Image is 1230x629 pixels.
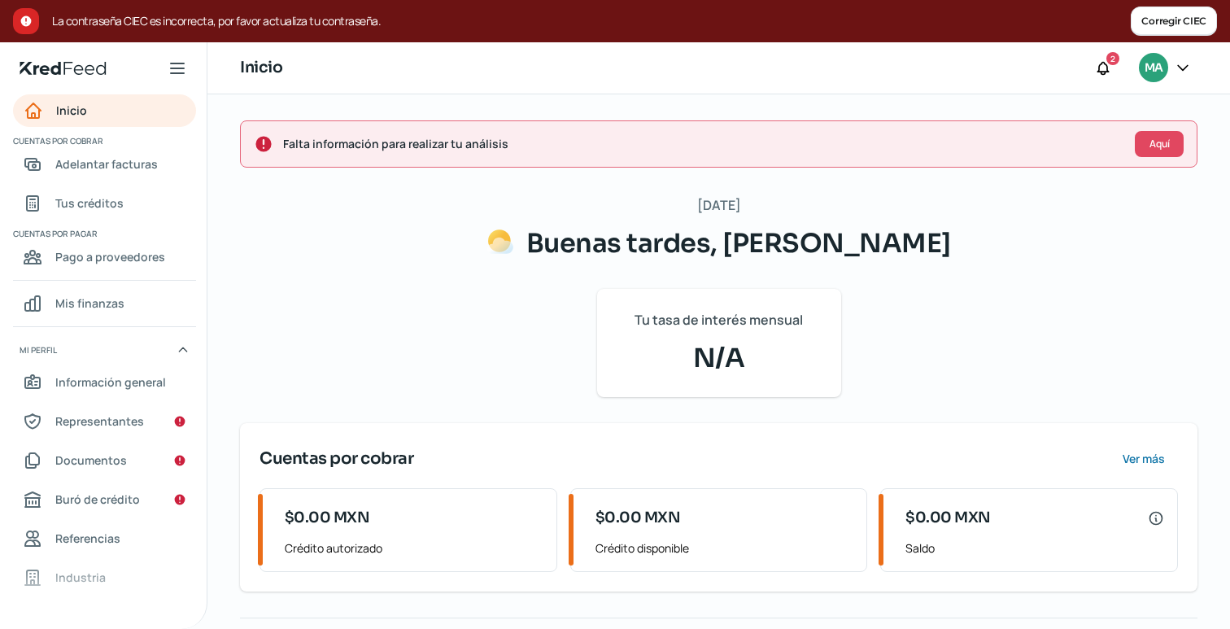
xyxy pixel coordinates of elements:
span: Documentos [55,450,127,470]
span: Pago a proveedores [55,247,165,267]
a: Buró de crédito [13,483,196,516]
a: Tus créditos [13,187,196,220]
span: $0.00 MXN [595,507,681,529]
span: Tus créditos [55,193,124,213]
span: Crédito autorizado [285,538,543,558]
a: Representantes [13,405,196,438]
span: Crédito disponible [595,538,854,558]
span: Saldo [905,538,1164,558]
span: Buró de crédito [55,489,140,509]
a: Pago a proveedores [13,241,196,273]
span: Cuentas por pagar [13,226,194,241]
span: $0.00 MXN [905,507,991,529]
span: N/A [617,339,822,378]
button: Ver más [1109,443,1178,475]
a: Inicio [13,94,196,127]
span: $0.00 MXN [285,507,370,529]
span: Adelantar facturas [55,154,158,174]
h1: Inicio [240,56,282,80]
span: Redes sociales [55,606,138,627]
button: Aquí [1135,131,1184,157]
span: Mi perfil [20,343,57,357]
span: Buenas tardes, [PERSON_NAME] [526,227,951,260]
img: Saludos [487,229,513,255]
span: Falta información para realizar tu análisis [283,133,1122,154]
a: Documentos [13,444,196,477]
a: Información general [13,366,196,399]
span: Inicio [56,100,87,120]
a: Adelantar facturas [13,148,196,181]
span: Cuentas por cobrar [13,133,194,148]
span: La contraseña CIEC es incorrecta, por favor actualiza tu contraseña. [52,11,1131,31]
span: Mis finanzas [55,293,124,313]
span: Información general [55,372,166,392]
span: Referencias [55,528,120,548]
span: Ver más [1123,453,1165,465]
button: Corregir CIEC [1131,7,1217,36]
span: Tu tasa de interés mensual [635,308,803,332]
span: Cuentas por cobrar [260,447,413,471]
a: Mis finanzas [13,287,196,320]
a: Referencias [13,522,196,555]
span: Aquí [1149,139,1170,149]
span: 2 [1110,51,1115,66]
span: MA [1145,59,1162,78]
span: Industria [55,567,106,588]
span: [DATE] [697,194,741,217]
a: Industria [13,561,196,594]
span: Representantes [55,411,144,431]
